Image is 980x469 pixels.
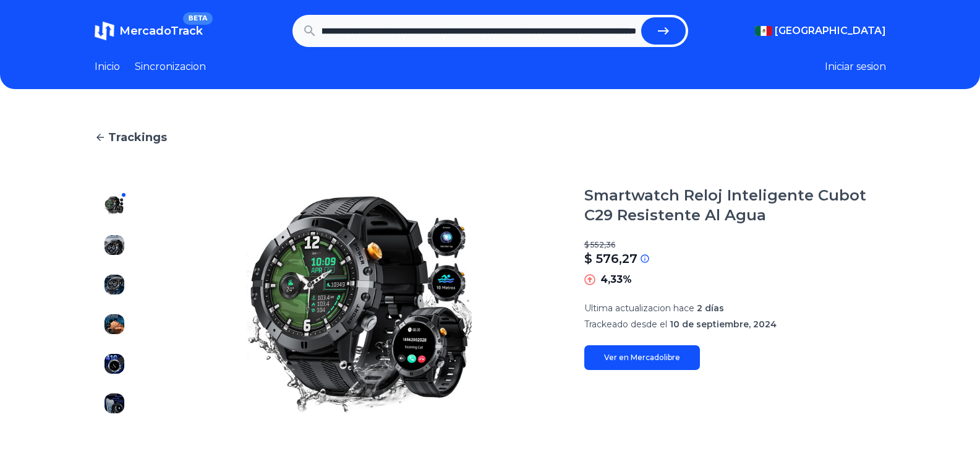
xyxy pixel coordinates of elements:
img: Smartwatch Reloj Inteligente Cubot C29 Resistente Al Agua [104,354,124,374]
button: Iniciar sesion [825,59,886,74]
span: Ultima actualizacion hace [584,303,694,314]
h1: Smartwatch Reloj Inteligente Cubot C29 Resistente Al Agua [584,186,886,225]
span: 10 de septiembre, 2024 [670,319,777,330]
img: Smartwatch Reloj Inteligente Cubot C29 Resistente Al Agua [104,394,124,413]
span: Trackings [108,129,167,146]
p: $ 576,27 [584,250,637,267]
img: Smartwatch Reloj Inteligente Cubot C29 Resistente Al Agua [159,186,560,423]
a: Inicio [95,59,120,74]
a: Sincronizacion [135,59,206,74]
p: 4,33% [600,272,632,287]
p: $ 552,36 [584,240,886,250]
img: Smartwatch Reloj Inteligente Cubot C29 Resistente Al Agua [104,196,124,215]
span: 2 días [697,303,724,314]
img: MercadoTrack [95,21,114,41]
span: Trackeado desde el [584,319,667,330]
img: Smartwatch Reloj Inteligente Cubot C29 Resistente Al Agua [104,275,124,295]
span: [GEOGRAPHIC_DATA] [775,24,886,38]
span: MercadoTrack [119,24,203,38]
button: [GEOGRAPHIC_DATA] [755,24,886,38]
a: MercadoTrackBETA [95,21,203,41]
span: BETA [183,12,212,25]
a: Ver en Mercadolibre [584,345,700,370]
a: Trackings [95,129,886,146]
img: Mexico [755,26,772,36]
img: Smartwatch Reloj Inteligente Cubot C29 Resistente Al Agua [104,314,124,334]
img: Smartwatch Reloj Inteligente Cubot C29 Resistente Al Agua [104,235,124,255]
